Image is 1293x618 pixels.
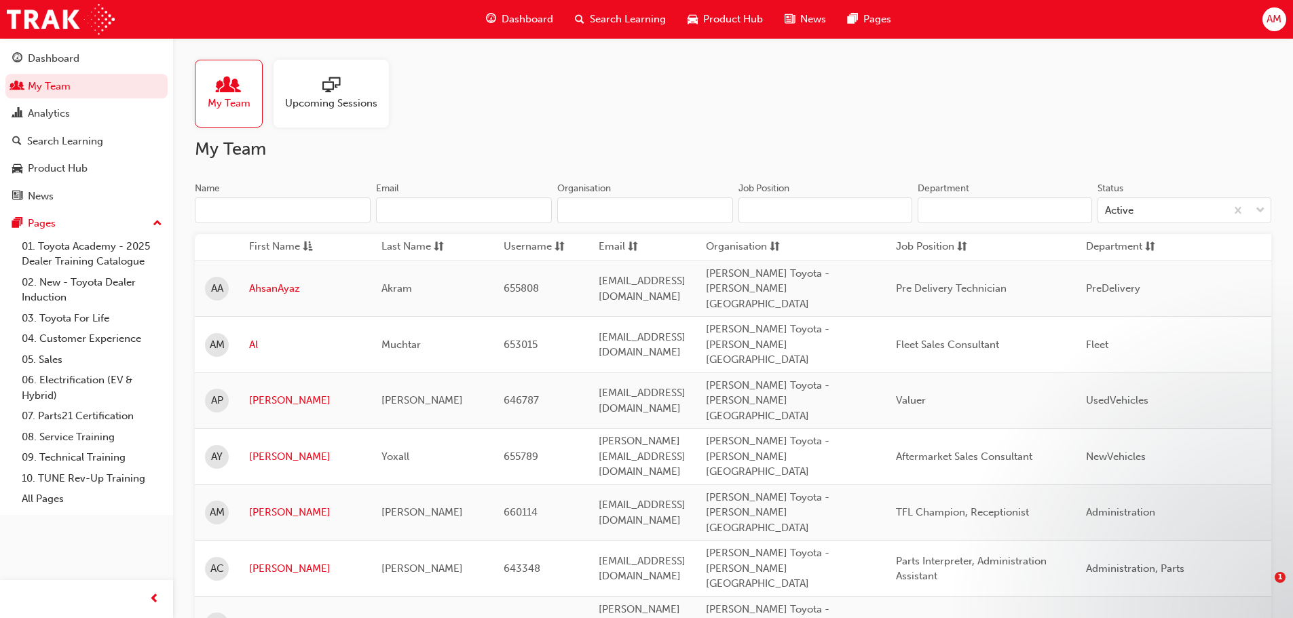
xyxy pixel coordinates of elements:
a: 02. New - Toyota Dealer Induction [16,272,168,308]
span: TFL Champion, Receptionist [896,506,1029,518]
button: Pages [5,211,168,236]
span: Search Learning [590,12,666,27]
div: Analytics [28,106,70,121]
span: search-icon [575,11,584,28]
span: 646787 [504,394,539,406]
span: Department [1086,239,1142,256]
a: Search Learning [5,129,168,154]
span: AM [210,505,225,520]
span: Organisation [706,239,767,256]
a: search-iconSearch Learning [564,5,677,33]
a: guage-iconDashboard [475,5,564,33]
a: AhsanAyaz [249,281,361,296]
a: [PERSON_NAME] [249,561,361,577]
button: Departmentsorting-icon [1086,239,1161,256]
span: Product Hub [703,12,763,27]
span: 660114 [504,506,538,518]
span: search-icon [12,136,22,148]
span: 643348 [504,562,540,575]
input: Department [918,197,1091,223]
span: people-icon [12,81,22,93]
button: First Nameasc-icon [249,239,324,256]
div: Job Position [738,182,789,195]
span: AM [1267,12,1281,27]
input: Job Position [738,197,912,223]
button: DashboardMy TeamAnalyticsSearch LearningProduct HubNews [5,43,168,211]
span: guage-icon [12,53,22,65]
span: sorting-icon [1145,239,1155,256]
a: 09. Technical Training [16,447,168,468]
span: Muchtar [381,339,421,351]
iframe: Intercom live chat [1247,572,1279,604]
button: Last Namesorting-icon [381,239,456,256]
span: Aftermarket Sales Consultant [896,450,1032,463]
span: prev-icon [149,591,160,608]
span: AC [210,561,224,577]
a: News [5,184,168,209]
a: My Team [195,60,274,128]
div: Status [1098,182,1123,195]
span: Pages [863,12,891,27]
span: sorting-icon [555,239,565,256]
span: Upcoming Sessions [285,96,377,111]
a: [PERSON_NAME] [249,393,361,408]
span: Akram [381,282,412,294]
a: [PERSON_NAME] [249,505,361,520]
a: [PERSON_NAME] [249,449,361,465]
img: Trak [7,4,115,35]
a: 10. TUNE Rev-Up Training [16,468,168,489]
span: up-icon [153,215,162,233]
span: news-icon [785,11,795,28]
a: Al [249,337,361,353]
span: [PERSON_NAME] Toyota - [PERSON_NAME][GEOGRAPHIC_DATA] [706,323,829,366]
span: [PERSON_NAME] Toyota - [PERSON_NAME][GEOGRAPHIC_DATA] [706,491,829,534]
span: sorting-icon [957,239,967,256]
button: Job Positionsorting-icon [896,239,971,256]
span: [EMAIL_ADDRESS][DOMAIN_NAME] [599,275,686,303]
span: UsedVehicles [1086,394,1148,406]
span: Job Position [896,239,954,256]
span: 655789 [504,450,538,463]
span: AM [210,337,225,353]
span: First Name [249,239,300,256]
span: pages-icon [848,11,858,28]
span: pages-icon [12,218,22,230]
span: news-icon [12,191,22,203]
div: Product Hub [28,161,88,176]
a: 01. Toyota Academy - 2025 Dealer Training Catalogue [16,236,168,272]
span: chart-icon [12,108,22,120]
span: [PERSON_NAME] [381,394,463,406]
span: sorting-icon [434,239,444,256]
input: Email [376,197,552,223]
a: car-iconProduct Hub [677,5,774,33]
span: [EMAIL_ADDRESS][DOMAIN_NAME] [599,331,686,359]
span: AY [211,449,223,465]
span: PreDelivery [1086,282,1140,294]
a: 03. Toyota For Life [16,308,168,329]
h2: My Team [195,138,1271,160]
a: Upcoming Sessions [274,60,400,128]
span: [PERSON_NAME] Toyota - [PERSON_NAME][GEOGRAPHIC_DATA] [706,267,829,310]
a: Dashboard [5,46,168,71]
span: AA [211,281,223,296]
span: AP [211,393,223,408]
span: sorting-icon [628,239,638,256]
span: Username [504,239,552,256]
a: 06. Electrification (EV & Hybrid) [16,370,168,406]
div: Name [195,182,220,195]
span: [PERSON_NAME] Toyota - [PERSON_NAME][GEOGRAPHIC_DATA] [706,379,829,422]
a: Product Hub [5,156,168,181]
span: [EMAIL_ADDRESS][DOMAIN_NAME] [599,499,686,526]
span: sorting-icon [770,239,780,256]
span: 653015 [504,339,538,351]
span: 655808 [504,282,539,294]
span: [PERSON_NAME][EMAIL_ADDRESS][DOMAIN_NAME] [599,435,686,478]
span: News [800,12,826,27]
div: Dashboard [28,51,79,66]
button: Emailsorting-icon [599,239,673,256]
span: Pre Delivery Technician [896,282,1007,294]
a: pages-iconPages [837,5,902,33]
a: 08. Service Training [16,427,168,448]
